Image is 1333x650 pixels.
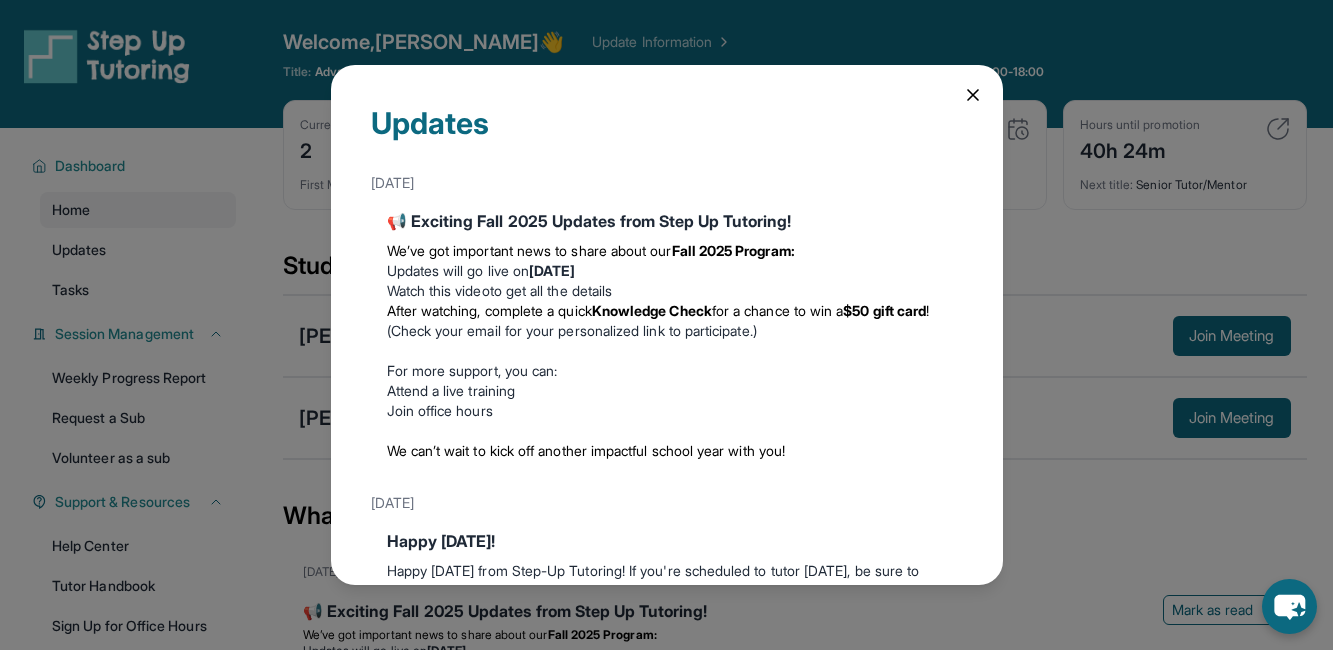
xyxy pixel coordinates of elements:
[592,302,712,319] strong: Knowledge Check
[926,302,929,319] span: !
[371,485,963,521] div: [DATE]
[387,442,786,459] span: We can’t wait to kick off another impactful school year with you!
[712,302,843,319] span: for a chance to win a
[387,242,672,259] span: We’ve got important news to share about our
[672,242,795,259] strong: Fall 2025 Program:
[1262,579,1317,634] button: chat-button
[387,361,947,381] p: For more support, you can:
[387,561,947,641] p: Happy [DATE] from Step-Up Tutoring! If you're scheduled to tutor [DATE], be sure to find another ...
[387,282,490,299] a: Watch this video
[843,302,926,319] strong: $50 gift card
[387,261,947,281] li: Updates will go live on
[387,382,516,399] a: Attend a live training
[387,402,493,419] a: Join office hours
[387,529,947,553] div: Happy [DATE]!
[529,262,575,279] strong: [DATE]
[371,105,963,165] div: Updates
[371,165,963,201] div: [DATE]
[387,301,947,341] li: (Check your email for your personalized link to participate.)
[387,281,947,301] li: to get all the details
[387,209,947,233] div: 📢 Exciting Fall 2025 Updates from Step Up Tutoring!
[387,302,592,319] span: After watching, complete a quick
